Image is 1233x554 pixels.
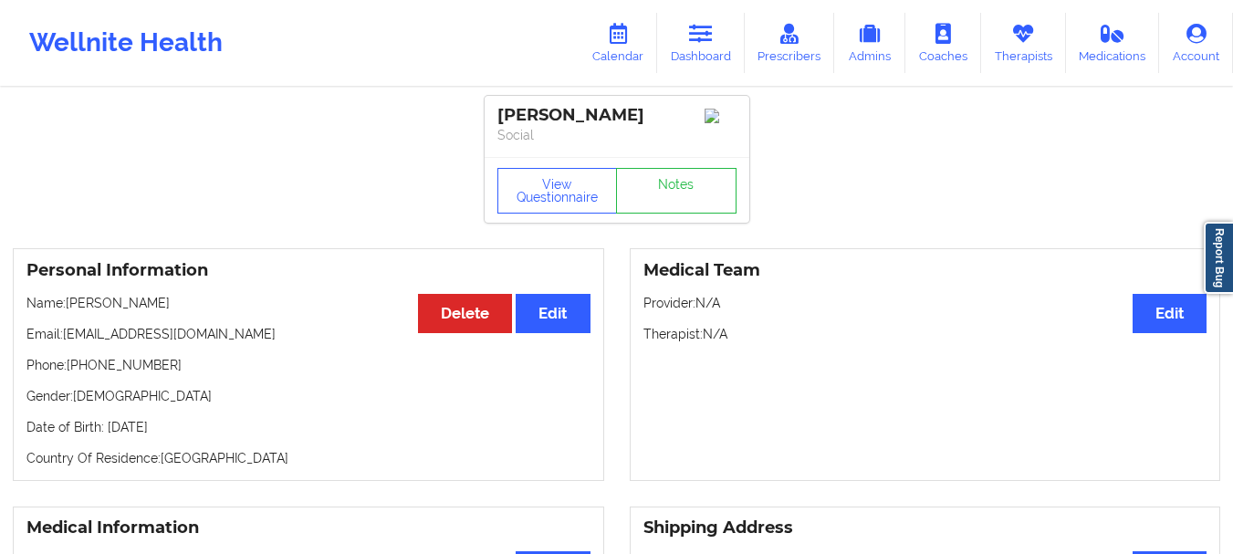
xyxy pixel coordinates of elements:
[643,294,1207,312] p: Provider: N/A
[26,356,590,374] p: Phone: [PHONE_NUMBER]
[26,325,590,343] p: Email: [EMAIL_ADDRESS][DOMAIN_NAME]
[981,13,1066,73] a: Therapists
[497,168,618,214] button: View Questionnaire
[1066,13,1160,73] a: Medications
[579,13,657,73] a: Calendar
[418,294,512,333] button: Delete
[26,418,590,436] p: Date of Birth: [DATE]
[26,517,590,538] h3: Medical Information
[616,168,737,214] a: Notes
[834,13,905,73] a: Admins
[26,294,590,312] p: Name: [PERSON_NAME]
[643,325,1207,343] p: Therapist: N/A
[516,294,590,333] button: Edit
[657,13,745,73] a: Dashboard
[26,387,590,405] p: Gender: [DEMOGRAPHIC_DATA]
[26,260,590,281] h3: Personal Information
[905,13,981,73] a: Coaches
[705,109,737,123] img: Image%2Fplaceholer-image.png
[643,517,1207,538] h3: Shipping Address
[26,449,590,467] p: Country Of Residence: [GEOGRAPHIC_DATA]
[1204,222,1233,294] a: Report Bug
[745,13,835,73] a: Prescribers
[1133,294,1207,333] button: Edit
[643,260,1207,281] h3: Medical Team
[497,126,737,144] p: Social
[1159,13,1233,73] a: Account
[497,105,737,126] div: [PERSON_NAME]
